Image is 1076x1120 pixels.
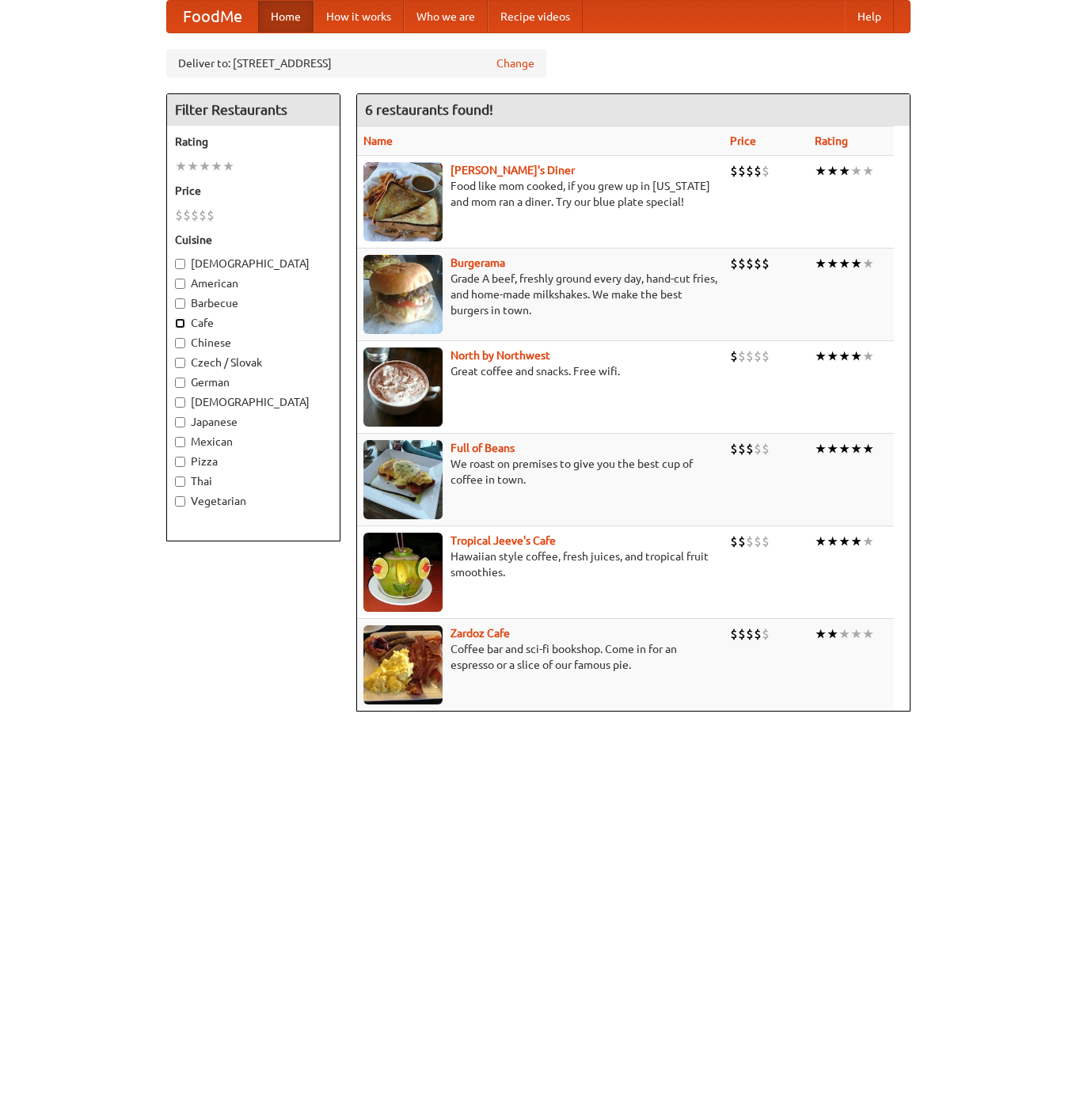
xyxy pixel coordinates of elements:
[746,440,754,457] li: $
[746,162,754,180] li: $
[183,207,191,224] li: $
[451,534,556,547] a: Tropical Jeeve's Cafe
[175,298,185,309] input: Barbecue
[175,318,185,328] input: Cafe
[175,279,185,289] input: American
[850,533,862,550] li: ★
[451,349,550,362] a: North by Northwest
[175,295,332,311] label: Barbecue
[730,162,738,180] li: $
[175,493,332,509] label: Vegetarian
[496,55,534,71] a: Change
[746,255,754,272] li: $
[838,533,850,550] li: ★
[754,347,762,365] li: $
[363,641,717,673] p: Coffee bar and sci-fi bookshop. Come in for an espresso or a slice of our famous pie.
[754,533,762,550] li: $
[207,207,215,224] li: $
[175,434,332,450] label: Mexican
[815,347,827,365] li: ★
[363,625,443,704] img: zardoz.jpg
[175,158,187,175] li: ★
[815,533,827,550] li: ★
[730,533,738,550] li: $
[850,625,862,643] li: ★
[754,162,762,180] li: $
[191,207,199,224] li: $
[815,625,827,643] li: ★
[730,135,756,147] a: Price
[175,457,185,467] input: Pizza
[815,162,827,180] li: ★
[730,625,738,643] li: $
[827,625,838,643] li: ★
[175,414,332,430] label: Japanese
[258,1,314,32] a: Home
[175,437,185,447] input: Mexican
[827,533,838,550] li: ★
[746,625,754,643] li: $
[175,496,185,507] input: Vegetarian
[363,363,717,379] p: Great coffee and snacks. Free wifi.
[175,256,332,271] label: [DEMOGRAPHIC_DATA]
[738,533,746,550] li: $
[363,533,443,612] img: jeeves.jpg
[175,417,185,427] input: Japanese
[363,456,717,488] p: We roast on premises to give you the best cup of coffee in town.
[363,271,717,318] p: Grade A beef, freshly ground every day, hand-cut fries, and home-made milkshakes. We make the bes...
[175,275,332,291] label: American
[815,440,827,457] li: ★
[762,625,770,643] li: $
[827,162,838,180] li: ★
[175,394,332,410] label: [DEMOGRAPHIC_DATA]
[738,440,746,457] li: $
[838,162,850,180] li: ★
[754,255,762,272] li: $
[175,335,332,351] label: Chinese
[175,374,332,390] label: German
[404,1,488,32] a: Who we are
[175,355,332,370] label: Czech / Slovak
[166,49,546,78] div: Deliver to: [STREET_ADDRESS]
[363,549,717,580] p: Hawaiian style coffee, fresh juices, and tropical fruit smoothies.
[862,162,874,180] li: ★
[363,178,717,210] p: Food like mom cooked, if you grew up in [US_STATE] and mom ran a diner. Try our blue plate special!
[451,164,575,177] a: [PERSON_NAME]'s Diner
[862,255,874,272] li: ★
[838,347,850,365] li: ★
[862,625,874,643] li: ★
[199,158,211,175] li: ★
[738,625,746,643] li: $
[850,255,862,272] li: ★
[175,259,185,269] input: [DEMOGRAPHIC_DATA]
[850,440,862,457] li: ★
[451,442,515,454] a: Full of Beans
[175,454,332,469] label: Pizza
[175,397,185,408] input: [DEMOGRAPHIC_DATA]
[175,358,185,368] input: Czech / Slovak
[762,347,770,365] li: $
[762,255,770,272] li: $
[738,347,746,365] li: $
[167,1,258,32] a: FoodMe
[850,347,862,365] li: ★
[754,625,762,643] li: $
[363,440,443,519] img: beans.jpg
[451,256,505,269] b: Burgerama
[175,473,332,489] label: Thai
[175,476,185,487] input: Thai
[167,94,340,126] h4: Filter Restaurants
[754,440,762,457] li: $
[175,207,183,224] li: $
[730,440,738,457] li: $
[838,625,850,643] li: ★
[815,135,848,147] a: Rating
[762,440,770,457] li: $
[314,1,404,32] a: How it works
[838,440,850,457] li: ★
[838,255,850,272] li: ★
[827,255,838,272] li: ★
[451,627,510,640] a: Zardoz Cafe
